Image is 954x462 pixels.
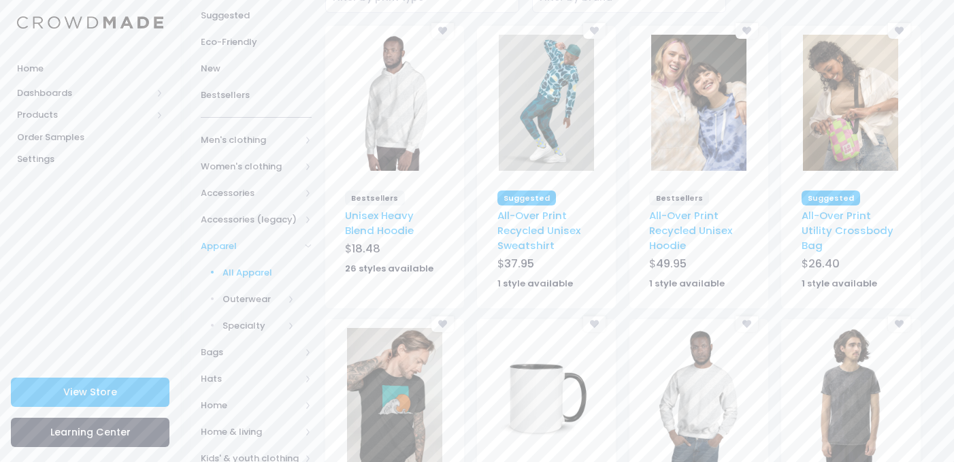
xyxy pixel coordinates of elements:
span: Specialty [223,319,284,333]
strong: 1 style available [802,277,877,290]
strong: 1 style available [497,277,573,290]
a: All Apparel [183,259,312,286]
div: $ [497,256,597,275]
div: $ [802,256,901,275]
span: View Store [63,385,117,399]
span: Suggested [802,191,861,205]
span: Hats [201,372,300,386]
span: Learning Center [50,425,131,439]
span: Suggested [201,9,312,22]
span: Apparel [201,240,300,253]
span: Suggested [497,191,557,205]
span: All Apparel [223,266,295,280]
a: Bestsellers [201,82,312,108]
a: Eco-Friendly [201,29,312,55]
a: All-Over Print Recycled Unisex Hoodie [649,208,732,253]
img: Logo [17,16,163,29]
div: $ [649,256,749,275]
span: Men's clothing [201,133,300,147]
a: View Store [11,378,169,407]
span: 26.40 [808,256,840,271]
span: Eco-Friendly [201,35,312,49]
span: Bestsellers [649,191,709,205]
span: New [201,62,312,76]
span: Accessories (legacy) [201,213,300,227]
span: Bags [201,346,300,359]
a: Learning Center [11,418,169,447]
span: Settings [17,152,163,166]
span: Home [17,62,163,76]
span: Home [201,399,300,412]
a: Suggested [201,2,312,29]
a: All-Over Print Utility Crossbody Bag [802,208,893,253]
a: All-Over Print Recycled Unisex Sweatshirt [497,208,580,253]
a: New [201,55,312,82]
span: 18.48 [352,241,380,257]
strong: 26 styles available [345,262,433,275]
span: Products [17,108,152,122]
span: 37.95 [504,256,534,271]
span: Bestsellers [201,88,312,102]
span: 49.95 [656,256,687,271]
strong: 1 style available [649,277,725,290]
span: Outerwear [223,293,284,306]
span: Women's clothing [201,160,300,174]
div: $ [345,241,444,260]
span: Dashboards [17,86,152,100]
span: Order Samples [17,131,163,144]
a: Unisex Heavy Blend Hoodie [345,208,414,237]
span: Accessories [201,186,300,200]
span: Bestsellers [345,191,405,205]
span: Home & living [201,425,300,439]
